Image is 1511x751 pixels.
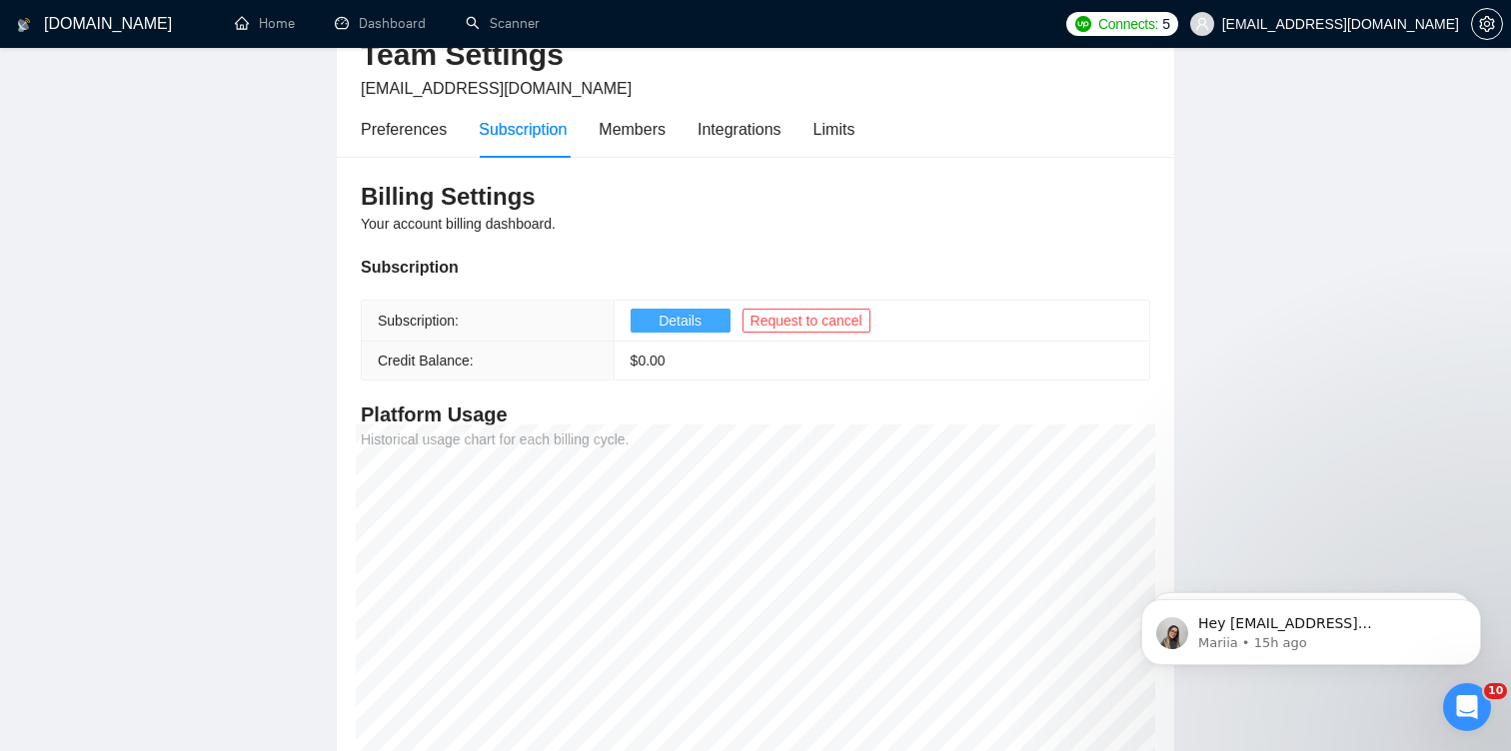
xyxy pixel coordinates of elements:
[361,35,1150,76] h2: Team Settings
[1484,683,1507,699] span: 10
[1195,17,1209,31] span: user
[743,309,870,333] button: Request to cancel
[378,353,474,369] span: Credit Balance:
[631,309,731,333] button: Details
[1471,16,1503,32] a: setting
[813,117,855,142] div: Limits
[1098,13,1158,35] span: Connects:
[659,310,702,332] span: Details
[466,15,540,32] a: searchScanner
[235,15,295,32] a: homeHome
[361,117,447,142] div: Preferences
[378,313,459,329] span: Subscription:
[361,400,1150,428] h4: Platform Usage
[1443,683,1491,731] iframe: Intercom live chat
[751,310,862,332] span: Request to cancel
[1471,8,1503,40] button: setting
[17,9,31,41] img: logo
[361,181,1150,213] h3: Billing Settings
[1111,557,1511,697] iframe: Intercom notifications message
[1162,13,1170,35] span: 5
[698,117,781,142] div: Integrations
[631,353,666,369] span: $ 0.00
[361,216,556,232] span: Your account billing dashboard.
[335,15,426,32] a: dashboardDashboard
[479,117,567,142] div: Subscription
[1472,16,1502,32] span: setting
[361,80,632,97] span: [EMAIL_ADDRESS][DOMAIN_NAME]
[1075,16,1091,32] img: upwork-logo.png
[361,255,1150,280] div: Subscription
[599,117,666,142] div: Members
